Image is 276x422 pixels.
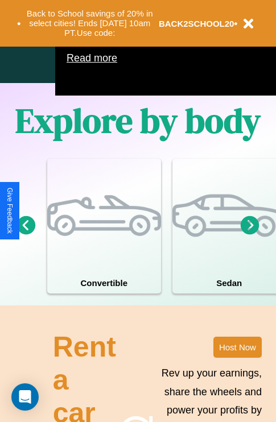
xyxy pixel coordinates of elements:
[159,19,234,28] b: BACK2SCHOOL20
[47,272,161,293] h4: Convertible
[6,188,14,234] div: Give Feedback
[213,337,262,358] button: Host Now
[11,383,39,411] div: Open Intercom Messenger
[15,97,261,144] h1: Explore by body
[21,6,159,41] button: Back to School savings of 20% in select cities! Ends [DATE] 10am PT.Use code:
